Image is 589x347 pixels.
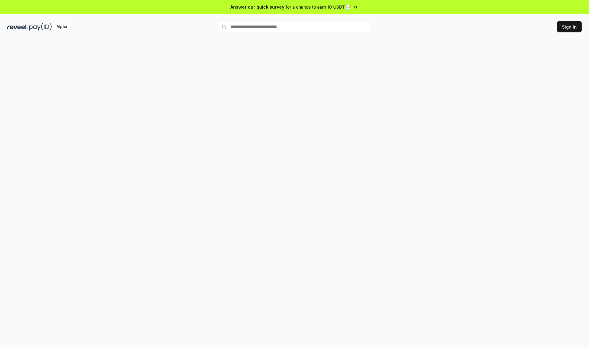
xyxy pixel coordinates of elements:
div: Alpha [53,23,70,31]
button: Sign In [557,21,582,32]
img: pay_id [29,23,52,31]
span: for a chance to earn 10 USDT 📝 [286,4,351,10]
img: reveel_dark [7,23,28,31]
span: Answer our quick survey [230,4,284,10]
